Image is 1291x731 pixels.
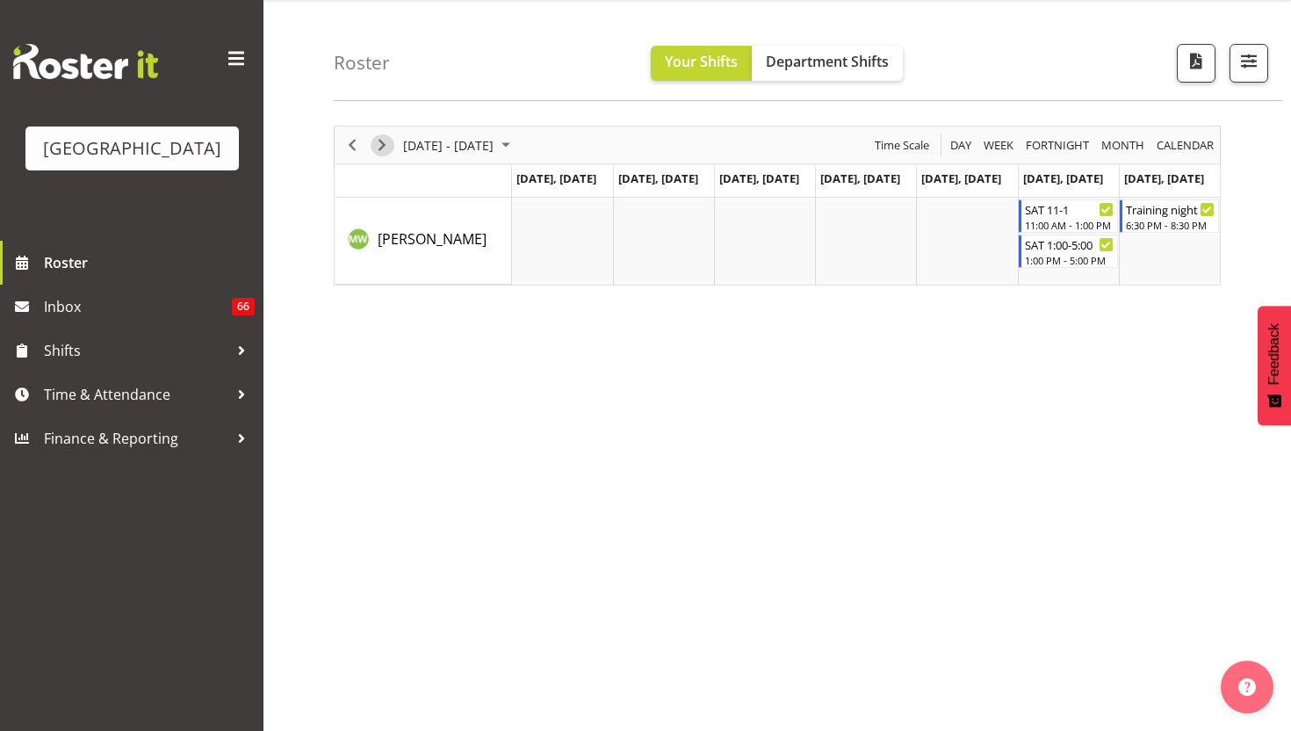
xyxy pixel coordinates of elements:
[44,250,255,276] span: Roster
[371,134,394,156] button: Next
[873,134,931,156] span: Time Scale
[44,293,232,320] span: Inbox
[1230,44,1268,83] button: Filter Shifts
[719,170,799,186] span: [DATE], [DATE]
[43,135,221,162] div: [GEOGRAPHIC_DATA]
[618,170,698,186] span: [DATE], [DATE]
[1266,323,1282,385] span: Feedback
[1019,199,1118,233] div: Madison Wills"s event - SAT 11-1 Begin From Saturday, September 6, 2025 at 11:00:00 AM GMT+12:00 ...
[401,134,495,156] span: [DATE] - [DATE]
[981,134,1017,156] button: Timeline Week
[44,381,228,408] span: Time & Attendance
[651,46,752,81] button: Your Shifts
[1155,134,1215,156] span: calendar
[1025,253,1114,267] div: 1:00 PM - 5:00 PM
[335,198,512,285] td: Madison Wills resource
[341,134,364,156] button: Previous
[1238,678,1256,696] img: help-xxl-2.png
[1025,235,1114,253] div: SAT 1:00-5:00
[820,170,900,186] span: [DATE], [DATE]
[337,127,367,163] div: Previous
[1025,200,1114,218] div: SAT 11-1
[1177,44,1215,83] button: Download a PDF of the roster according to the set date range.
[367,127,397,163] div: Next
[948,134,975,156] button: Timeline Day
[1154,134,1217,156] button: Month
[1124,170,1204,186] span: [DATE], [DATE]
[1019,235,1118,268] div: Madison Wills"s event - SAT 1:00-5:00 Begin From Saturday, September 6, 2025 at 1:00:00 PM GMT+12...
[512,198,1220,285] table: Timeline Week of September 4, 2025
[1126,200,1215,218] div: Training night
[1024,134,1091,156] span: Fortnight
[921,170,1001,186] span: [DATE], [DATE]
[334,126,1221,286] div: Timeline Week of September 4, 2025
[1025,218,1114,232] div: 11:00 AM - 1:00 PM
[948,134,973,156] span: Day
[1023,134,1093,156] button: Fortnight
[378,229,487,249] span: [PERSON_NAME]
[752,46,903,81] button: Department Shifts
[872,134,933,156] button: Time Scale
[1100,134,1146,156] span: Month
[232,298,255,315] span: 66
[766,52,889,71] span: Department Shifts
[1126,218,1215,232] div: 6:30 PM - 8:30 PM
[334,53,390,73] h4: Roster
[44,337,228,364] span: Shifts
[44,425,228,452] span: Finance & Reporting
[1258,306,1291,425] button: Feedback - Show survey
[1023,170,1103,186] span: [DATE], [DATE]
[378,228,487,250] a: [PERSON_NAME]
[665,52,738,71] span: Your Shifts
[516,170,596,186] span: [DATE], [DATE]
[982,134,1015,156] span: Week
[400,134,518,156] button: September 01 - 07, 2025
[1099,134,1148,156] button: Timeline Month
[13,44,158,79] img: Rosterit website logo
[1120,199,1219,233] div: Madison Wills"s event - Training night Begin From Sunday, September 7, 2025 at 6:30:00 PM GMT+12:...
